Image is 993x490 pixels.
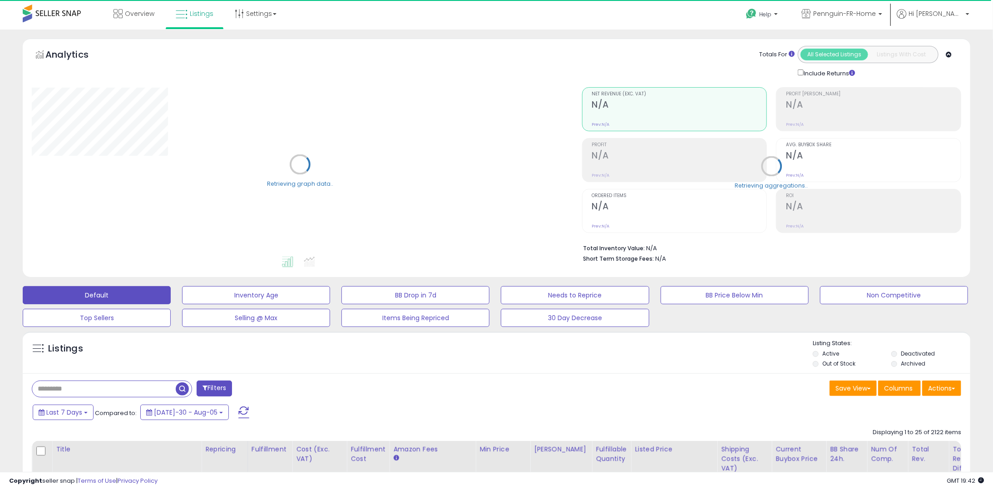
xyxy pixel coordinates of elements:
[878,381,921,396] button: Columns
[393,454,399,462] small: Amazon Fees.
[947,476,984,485] span: 2025-08-13 19:42 GMT
[95,409,137,417] span: Compared to:
[190,9,213,18] span: Listings
[140,405,229,420] button: [DATE]-30 - Aug-05
[33,405,94,420] button: Last 7 Days
[501,286,649,304] button: Needs to Reprice
[118,476,158,485] a: Privacy Policy
[661,286,809,304] button: BB Price Below Min
[909,9,963,18] span: Hi [PERSON_NAME]
[267,180,333,188] div: Retrieving graph data..
[9,477,158,485] div: seller snap | |
[759,50,795,59] div: Totals For
[296,445,343,464] div: Cost (Exc. VAT)
[800,49,868,60] button: All Selected Listings
[45,48,106,63] h5: Analytics
[791,68,866,78] div: Include Returns
[596,445,627,464] div: Fulfillable Quantity
[897,9,969,30] a: Hi [PERSON_NAME]
[78,476,116,485] a: Terms of Use
[776,445,822,464] div: Current Buybox Price
[721,445,768,473] div: Shipping Costs (Exc. VAT)
[759,10,771,18] span: Help
[873,428,961,437] div: Displaying 1 to 25 of 2122 items
[830,445,863,464] div: BB Share 24h.
[182,309,330,327] button: Selling @ Max
[501,309,649,327] button: 30 Day Decrease
[197,381,232,396] button: Filters
[351,445,385,464] div: Fulfillment Cost
[534,445,588,454] div: [PERSON_NAME]
[922,381,961,396] button: Actions
[813,339,970,348] p: Listing States:
[393,445,472,454] div: Amazon Fees
[46,408,82,417] span: Last 7 Days
[635,445,713,454] div: Listed Price
[252,445,288,454] div: Fulfillment
[56,445,198,454] div: Title
[735,182,808,190] div: Retrieving aggregations..
[953,445,975,473] div: Total Rev. Diff.
[823,350,840,357] label: Active
[205,445,244,454] div: Repricing
[739,1,787,30] a: Help
[823,360,856,367] label: Out of Stock
[154,408,217,417] span: [DATE]-30 - Aug-05
[830,381,877,396] button: Save View
[820,286,968,304] button: Non Competitive
[479,445,526,454] div: Min Price
[813,9,876,18] span: Pennguin-FR-Home
[912,445,945,464] div: Total Rev.
[9,476,42,485] strong: Copyright
[23,286,171,304] button: Default
[871,445,904,464] div: Num of Comp.
[746,8,757,20] i: Get Help
[341,309,489,327] button: Items Being Repriced
[901,350,935,357] label: Deactivated
[868,49,935,60] button: Listings With Cost
[182,286,330,304] button: Inventory Age
[48,342,83,355] h5: Listings
[23,309,171,327] button: Top Sellers
[884,384,913,393] span: Columns
[901,360,926,367] label: Archived
[125,9,154,18] span: Overview
[341,286,489,304] button: BB Drop in 7d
